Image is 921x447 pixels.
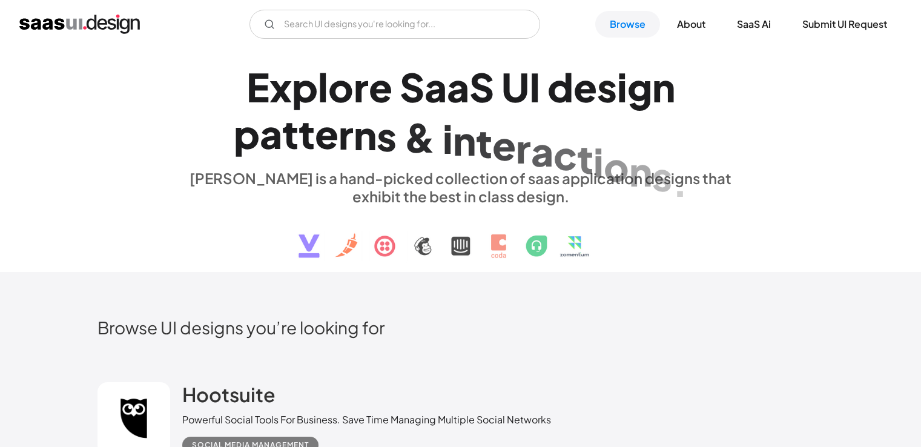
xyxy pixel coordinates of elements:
[315,110,338,157] div: e
[338,111,354,157] div: r
[516,125,531,171] div: r
[182,169,739,205] div: [PERSON_NAME] is a hand-picked collection of saas application designs that exhibit the best in cl...
[662,11,720,38] a: About
[182,382,276,406] h2: Hootsuite
[788,11,902,38] a: Submit UI Request
[492,122,516,168] div: e
[369,64,392,110] div: e
[400,64,424,110] div: S
[595,11,660,38] a: Browse
[354,111,377,158] div: n
[299,110,315,157] div: t
[447,64,469,110] div: a
[722,11,785,38] a: SaaS Ai
[627,64,652,110] div: g
[182,382,276,412] a: Hootsuite
[573,64,597,110] div: e
[249,10,540,39] form: Email Form
[354,64,369,110] div: r
[443,115,453,162] div: i
[328,64,354,110] div: o
[469,64,494,110] div: S
[292,64,318,110] div: p
[246,64,269,110] div: E
[234,110,260,157] div: p
[453,117,476,164] div: n
[672,158,688,205] div: .
[617,64,627,110] div: i
[404,114,435,161] div: &
[531,128,553,174] div: a
[269,64,292,110] div: x
[182,64,739,157] h1: Explore SaaS UI design patterns & interactions.
[318,64,328,110] div: l
[377,113,397,159] div: s
[529,64,540,110] div: I
[597,64,617,110] div: s
[97,317,824,338] h2: Browse UI designs you’re looking for
[652,153,672,199] div: s
[593,139,604,185] div: i
[604,144,629,190] div: o
[577,135,593,182] div: t
[260,110,282,157] div: a
[629,148,652,194] div: n
[501,64,529,110] div: U
[553,131,577,178] div: c
[424,64,447,110] div: a
[282,110,299,157] div: t
[249,10,540,39] input: Search UI designs you're looking for...
[547,64,573,110] div: d
[652,64,675,110] div: n
[19,15,140,34] a: home
[476,119,492,166] div: t
[277,205,644,268] img: text, icon, saas logo
[182,412,551,427] div: Powerful Social Tools For Business. Save Time Managing Multiple Social Networks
